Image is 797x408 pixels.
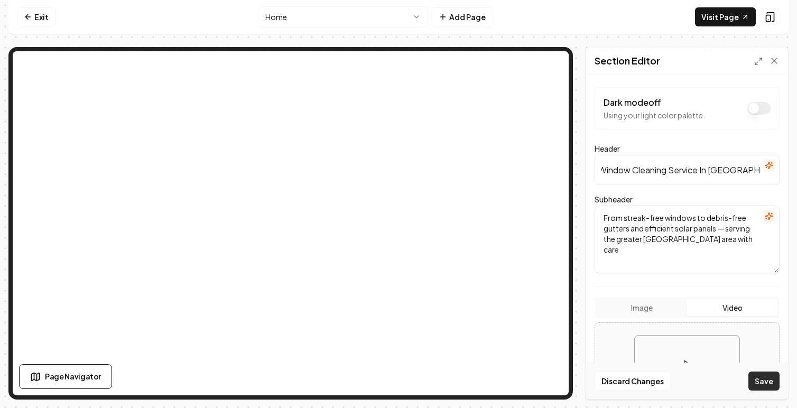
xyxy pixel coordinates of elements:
label: Subheader [595,194,633,204]
span: Page Navigator [45,371,101,382]
input: Header [595,155,780,184]
button: Save [748,372,780,391]
label: Header [595,144,620,153]
label: Dark mode off [604,97,661,108]
a: Exit [17,7,55,26]
button: Video [687,299,777,316]
a: Visit Page [695,7,756,26]
h2: Section Editor [595,53,660,68]
p: Using your light color palette. [604,110,705,120]
button: Discard Changes [595,372,671,391]
button: Add Page [432,7,493,26]
button: Image [597,299,687,316]
button: Page Navigator [19,364,112,389]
